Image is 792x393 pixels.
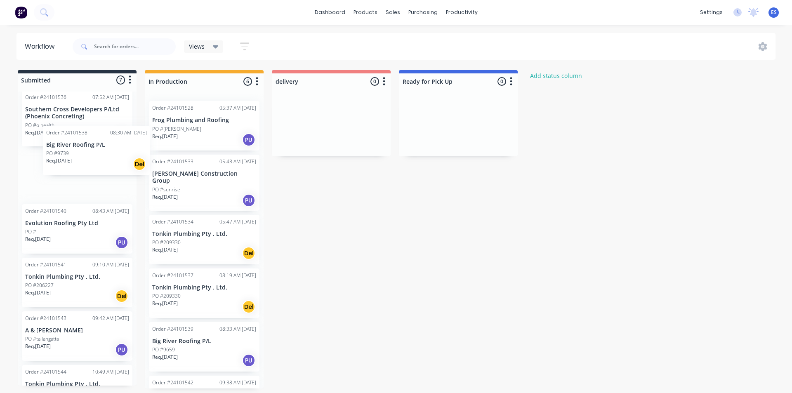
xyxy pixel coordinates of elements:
[403,77,484,86] input: Enter column name…
[15,6,27,19] img: Factory
[116,75,125,84] span: 7
[148,77,230,86] input: Enter column name…
[771,9,777,16] span: ES
[25,42,59,52] div: Workflow
[276,77,357,86] input: Enter column name…
[189,42,205,51] span: Views
[94,38,176,55] input: Search for orders...
[19,76,51,85] div: Submitted
[404,6,442,19] div: purchasing
[696,6,727,19] div: settings
[497,77,506,86] span: 0
[243,77,252,86] span: 6
[370,77,379,86] span: 0
[311,6,349,19] a: dashboard
[442,6,482,19] div: productivity
[526,70,587,81] button: Add status column
[382,6,404,19] div: sales
[349,6,382,19] div: products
